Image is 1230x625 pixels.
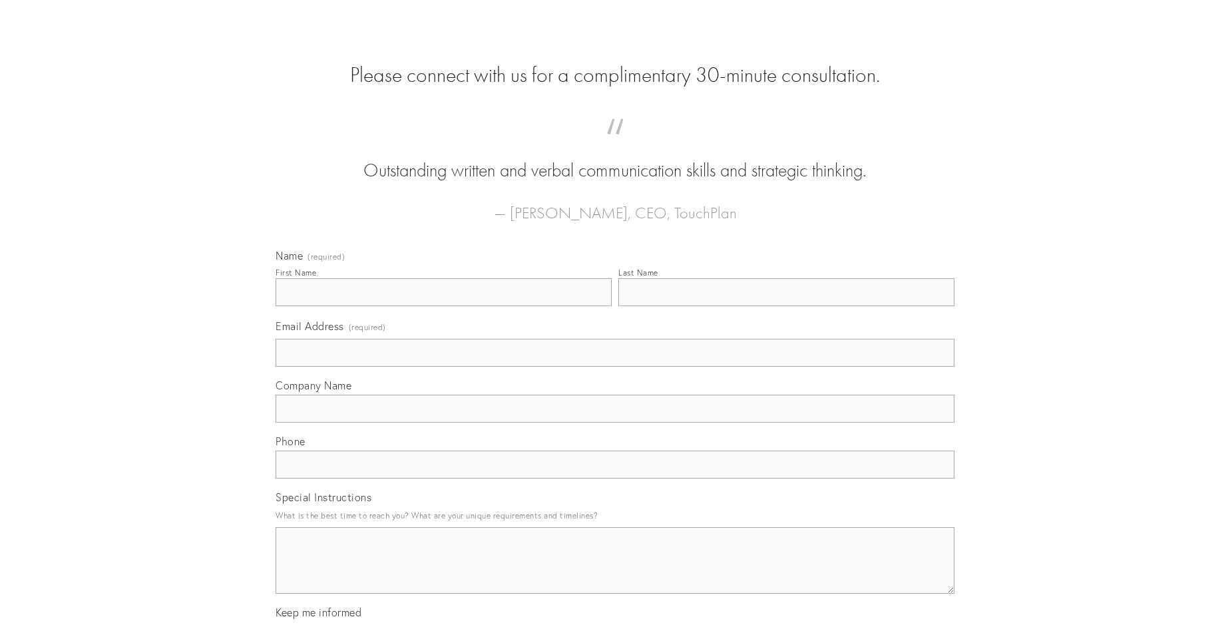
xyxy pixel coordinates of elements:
span: Keep me informed [276,606,361,619]
span: Name [276,249,303,262]
figcaption: — [PERSON_NAME], CEO, TouchPlan [297,184,933,226]
blockquote: Outstanding written and verbal communication skills and strategic thinking. [297,132,933,184]
span: Email Address [276,319,344,333]
p: What is the best time to reach you? What are your unique requirements and timelines? [276,507,954,524]
h2: Please connect with us for a complimentary 30-minute consultation. [276,63,954,88]
span: Company Name [276,379,351,392]
span: Special Instructions [276,491,371,504]
div: Last Name [618,268,658,278]
span: (required) [307,253,345,261]
span: Phone [276,435,306,448]
div: First Name [276,268,316,278]
span: (required) [349,318,386,336]
span: “ [297,132,933,158]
